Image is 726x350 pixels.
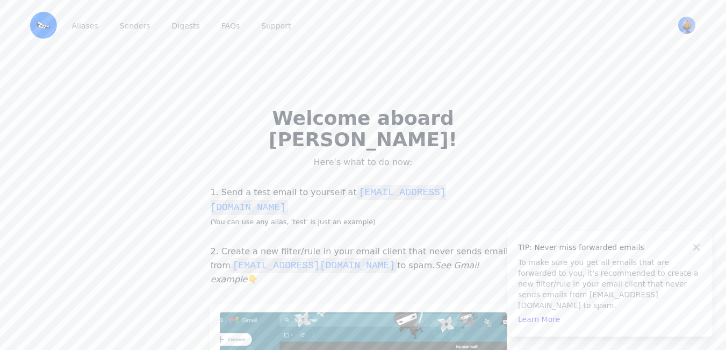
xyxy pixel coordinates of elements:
[231,258,397,273] code: [EMAIL_ADDRESS][DOMAIN_NAME]
[209,245,518,286] p: 2. Create a new filter/rule in your email client that never sends emails from to spam. 👇
[518,257,702,311] p: To make sure you get all emails that are forwarded to you, it's recommended to create a new filte...
[211,260,479,284] i: See Gmail example
[209,185,518,228] p: 1. Send a test email to yourself at
[30,12,57,39] img: Email Monster
[518,242,702,253] h4: TIP: Never miss forwarded emails
[677,16,696,35] button: User menu
[211,185,446,215] code: [EMAIL_ADDRESS][DOMAIN_NAME]
[243,108,484,151] h2: Welcome aboard [PERSON_NAME]!
[211,218,376,226] small: (You can use any alias, 'test' is just an example)
[518,315,560,324] a: Learn More
[678,17,695,34] img: sam's Avatar
[243,157,484,168] p: Here's what to do now:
